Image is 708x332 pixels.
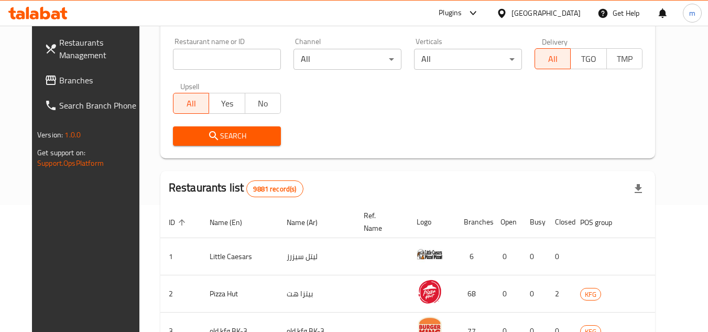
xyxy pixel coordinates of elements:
[209,93,245,114] button: Yes
[542,38,568,45] label: Delivery
[547,206,572,238] th: Closed
[417,279,443,305] img: Pizza Hut
[414,49,522,70] div: All
[408,206,455,238] th: Logo
[247,184,302,194] span: 9881 record(s)
[37,146,85,159] span: Get support on:
[59,99,142,112] span: Search Branch Phone
[439,7,462,19] div: Plugins
[521,238,547,275] td: 0
[173,126,281,146] button: Search
[201,275,278,313] td: Pizza Hut
[287,216,331,229] span: Name (Ar)
[36,93,150,118] a: Search Branch Phone
[580,216,626,229] span: POS group
[575,51,602,67] span: TGO
[581,288,601,301] span: KFG
[246,180,303,197] div: Total records count
[173,13,642,28] h2: Restaurant search
[36,68,150,93] a: Branches
[36,30,150,68] a: Restaurants Management
[455,238,492,275] td: 6
[455,206,492,238] th: Branches
[278,238,355,275] td: ليتل سيزرز
[689,7,695,19] span: m
[37,128,63,142] span: Version:
[492,206,521,238] th: Open
[249,96,277,111] span: No
[245,93,281,114] button: No
[626,176,651,201] div: Export file
[169,180,303,197] h2: Restaurants list
[539,51,567,67] span: All
[278,275,355,313] td: بيتزا هت
[511,7,581,19] div: [GEOGRAPHIC_DATA]
[521,206,547,238] th: Busy
[521,275,547,313] td: 0
[173,93,209,114] button: All
[492,238,521,275] td: 0
[364,209,396,234] span: Ref. Name
[160,275,201,313] td: 2
[169,216,189,229] span: ID
[213,96,241,111] span: Yes
[59,74,142,87] span: Branches
[293,49,401,70] div: All
[547,275,572,313] td: 2
[417,241,443,267] img: Little Caesars
[201,238,278,275] td: Little Caesars
[570,48,606,69] button: TGO
[59,36,142,61] span: Restaurants Management
[535,48,571,69] button: All
[606,48,642,69] button: TMP
[180,82,200,90] label: Upsell
[611,51,638,67] span: TMP
[37,156,104,170] a: Support.OpsPlatform
[160,238,201,275] td: 1
[178,96,205,111] span: All
[455,275,492,313] td: 68
[181,130,273,143] span: Search
[173,49,281,70] input: Search for restaurant name or ID..
[64,128,81,142] span: 1.0.0
[547,238,572,275] td: 0
[492,275,521,313] td: 0
[210,216,256,229] span: Name (En)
